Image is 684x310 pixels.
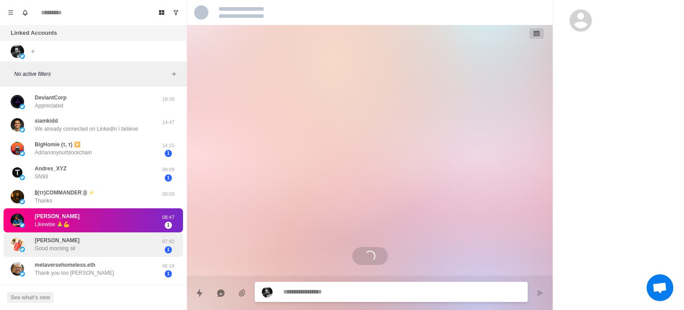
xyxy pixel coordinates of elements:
[157,119,179,126] p: 14:47
[20,271,25,277] img: picture
[35,236,80,244] p: [PERSON_NAME]
[157,142,179,149] p: 14:15
[35,173,48,181] p: SN93
[233,284,251,302] button: Add media
[28,46,38,57] button: Add account
[157,166,179,174] p: 09:09
[20,247,25,252] img: picture
[35,269,114,277] p: Thank you too [PERSON_NAME]
[11,214,24,227] img: picture
[165,246,172,253] span: 1
[35,125,138,133] p: We already connected on LinkedIn i believe
[11,95,24,108] img: picture
[35,117,58,125] p: siamkidd
[169,69,179,79] button: Add filters
[11,45,24,58] img: picture
[20,104,25,109] img: picture
[4,5,18,20] button: Menu
[157,214,179,221] p: 08:47
[35,261,95,269] p: metaversehomeless.eth
[165,222,172,229] span: 1
[165,150,172,157] span: 1
[191,284,208,302] button: Quick replies
[35,212,80,220] p: [PERSON_NAME]
[11,238,24,251] img: picture
[35,220,70,228] p: Likewise 🙏💪
[155,5,169,20] button: Board View
[20,54,25,59] img: picture
[157,262,179,270] p: 06:18
[35,141,81,149] p: BigHomie (τ, τ) ▶️
[35,244,76,252] p: Good morning sir
[262,287,273,298] img: picture
[20,199,25,204] img: picture
[11,262,24,276] img: picture
[14,70,169,78] p: No active filters
[20,223,25,228] img: picture
[35,94,66,102] p: DeviantCorp
[11,29,57,37] p: Linked Accounts
[165,270,172,277] span: 1
[157,238,179,245] p: 07:42
[157,190,179,198] p: 09:09
[20,127,25,132] img: picture
[18,5,32,20] button: Notifications
[35,165,66,173] p: Andres_XYZ
[20,175,25,180] img: picture
[11,142,24,155] img: picture
[7,292,53,303] button: See what's new
[11,166,24,179] img: picture
[35,197,52,205] p: Thanks
[647,274,673,301] div: Open chat
[35,149,92,157] p: Adrianonyourblockchain
[11,118,24,132] img: picture
[157,95,179,103] p: 18:39
[165,174,172,182] span: 1
[169,5,183,20] button: Show unread conversations
[20,151,25,156] img: picture
[11,190,24,203] img: picture
[212,284,230,302] button: Reply with AI
[531,284,549,302] button: Send message
[35,102,63,110] p: Appreciated
[35,189,95,197] p: ₿(ττ)COMMANDER🗿⚡️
